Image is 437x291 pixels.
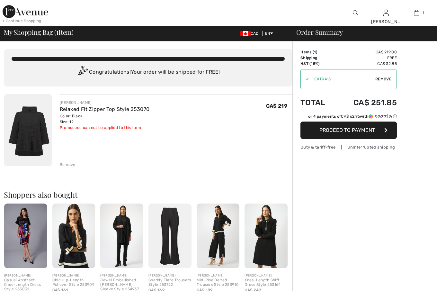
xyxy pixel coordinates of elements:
a: Relaxed Fit Zipper Top Style 253070 [60,106,150,112]
td: Total [300,92,335,114]
div: Promocode can not be applied to this item [60,125,150,131]
img: Jewel Embellished Kimono Sleeve Style 254937 [100,204,143,268]
a: 1 [402,9,432,17]
span: 1 [423,10,424,16]
div: or 4 payments of with [308,114,397,119]
div: Order Summary [289,29,433,35]
span: CAD [240,31,261,36]
div: or 4 payments ofCA$ 62.96withSezzle Click to learn more about Sezzle [300,114,397,122]
div: [PERSON_NAME] [52,273,95,278]
td: CA$ 32.85 [335,61,397,67]
td: CA$ 251.85 [335,92,397,114]
img: Mid-Rise Belted Trousers Style 253910 [197,204,240,268]
div: Congratulations! Your order will be shipped for FREE! [12,66,285,79]
img: Congratulation2.svg [76,66,89,79]
td: Free [335,55,397,61]
div: < Continue Shopping [3,18,41,24]
td: Items ( ) [300,49,335,55]
span: 1 [56,27,58,36]
td: Shipping [300,55,335,61]
img: 1ère Avenue [3,5,48,18]
span: CA$ 62.96 [341,114,360,119]
span: 1 [314,50,316,54]
div: Sparkly Flare Trousers Style 253722 [148,278,192,287]
span: CA$ 219 [266,103,287,109]
img: Sparkly Flare Trousers Style 253722 [148,204,192,268]
div: [PERSON_NAME] [60,100,150,105]
span: My Shopping Bag ( Item) [4,29,74,35]
div: Mid-Rise Belted Trousers Style 253910 [197,278,240,287]
div: [PERSON_NAME] [148,273,192,278]
div: Duty & tariff-free | Uninterrupted shipping [300,144,397,150]
img: Casual Abstract Knee-Length Dress Style 253032 [4,204,47,268]
td: CA$ 219.00 [335,49,397,55]
div: [PERSON_NAME] [100,273,143,278]
div: Color: Black Size: 12 [60,113,150,125]
td: HST (15%) [300,61,335,67]
div: Remove [60,162,76,168]
img: Relaxed Fit Zipper Top Style 253070 [4,94,52,166]
img: search the website [353,9,358,17]
button: Proceed to Payment [300,122,397,139]
img: Canadian Dollar [240,31,251,36]
img: Knee-Length Shift Dress Style 253164 [245,204,288,268]
div: [PERSON_NAME] [245,273,288,278]
img: My Bag [414,9,419,17]
input: Promo code [309,69,375,89]
div: [PERSON_NAME] [197,273,240,278]
div: ✔ [301,76,309,82]
span: Proceed to Payment [319,127,375,133]
span: Remove [375,76,391,82]
div: [PERSON_NAME] [371,18,401,25]
div: [PERSON_NAME] [4,273,47,278]
img: Chic Hip-Length Pullover Style 253909 [52,204,95,268]
img: Sezzle [369,114,392,119]
span: EN [265,31,273,36]
h2: Shoppers also bought [4,191,292,198]
div: Knee-Length Shift Dress Style 253164 [245,278,288,287]
img: My Info [383,9,389,17]
div: Chic Hip-Length Pullover Style 253909 [52,278,95,287]
a: Sign In [383,10,389,16]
